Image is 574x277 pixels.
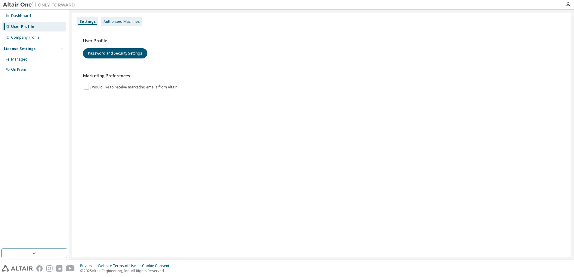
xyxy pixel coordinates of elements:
button: Password and Security Settings [83,48,147,58]
div: User Profile [11,24,34,29]
div: Authorized Machines [104,19,140,24]
div: On Prem [11,67,26,72]
img: youtube.svg [66,265,75,272]
div: Dashboard [11,13,31,18]
h3: Marketing Preferences [83,73,560,79]
img: instagram.svg [46,265,53,272]
img: Altair One [3,2,78,8]
div: Website Terms of Use [98,264,142,268]
img: facebook.svg [36,265,43,272]
div: Managed [11,57,28,62]
div: Company Profile [11,35,40,40]
img: altair_logo.svg [2,265,33,272]
h3: User Profile [83,38,560,44]
img: linkedin.svg [56,265,62,272]
div: Settings [80,19,96,24]
div: Privacy [80,264,98,268]
p: © 2025 Altair Engineering, Inc. All Rights Reserved. [80,268,173,273]
div: Cookie Consent [142,264,173,268]
label: I would like to receive marketing emails from Altair [90,84,178,91]
div: License Settings [4,46,36,51]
